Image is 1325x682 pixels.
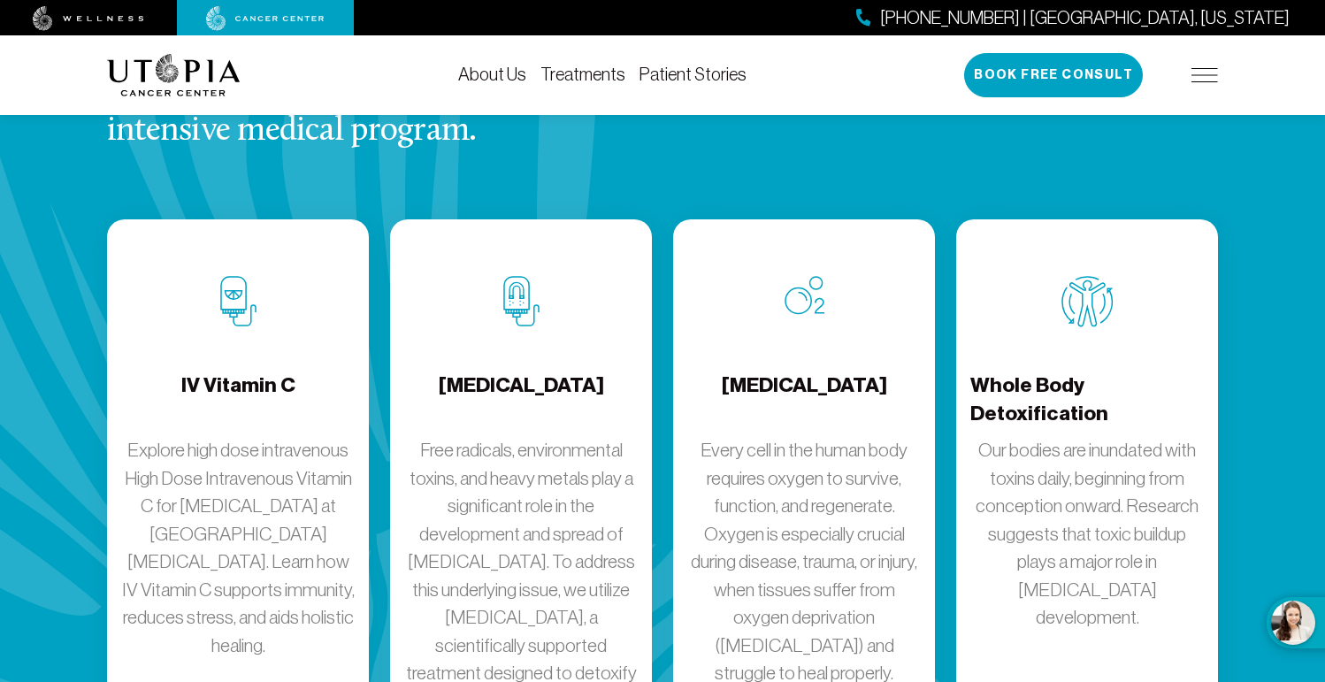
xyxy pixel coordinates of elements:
img: cancer center [206,6,325,31]
img: Chelation Therapy [503,276,540,326]
h4: IV Vitamin C [181,372,295,429]
img: icon-hamburger [1191,68,1218,82]
a: About Us [458,65,526,84]
img: wellness [33,6,144,31]
img: Whole Body Detoxification [1061,276,1114,327]
h4: [MEDICAL_DATA] [439,372,604,429]
a: Patient Stories [640,65,747,84]
button: Book Free Consult [964,53,1143,97]
span: [PHONE_NUMBER] | [GEOGRAPHIC_DATA], [US_STATE] [880,5,1290,31]
a: Treatments [540,65,625,84]
p: Our bodies are inundated with toxins daily, beginning from conception onward. Research suggests t... [970,436,1204,632]
a: [PHONE_NUMBER] | [GEOGRAPHIC_DATA], [US_STATE] [856,5,1290,31]
h4: [MEDICAL_DATA] [722,372,887,429]
h4: Whole Body Detoxification [970,372,1204,429]
img: Oxygen Therapy [785,276,824,315]
p: Explore high dose intravenous High Dose Intravenous Vitamin C for [MEDICAL_DATA] at [GEOGRAPHIC_D... [121,436,355,659]
img: logo [107,54,241,96]
img: IV Vitamin C [220,276,257,326]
